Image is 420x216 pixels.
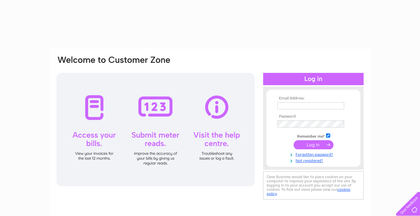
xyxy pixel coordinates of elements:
[276,132,351,139] td: Remember me?
[263,171,364,199] div: Clear Business would like to place cookies on your computer to improve your experience of the sit...
[276,114,351,119] th: Password:
[277,151,351,157] a: Forgotten password?
[277,157,351,163] a: Not registered?
[276,96,351,101] th: Email Address:
[294,140,333,149] input: Submit
[267,187,350,196] a: cookies policy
